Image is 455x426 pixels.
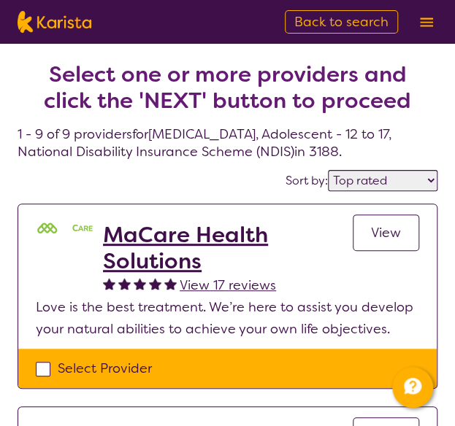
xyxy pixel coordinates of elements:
img: fullstar [164,277,177,290]
button: Channel Menu [392,367,433,408]
a: View 17 reviews [180,274,276,296]
span: View [371,224,401,241]
p: Love is the best treatment. We’re here to assist you develop your natural abilities to achieve yo... [36,296,419,340]
img: Karista logo [18,11,91,33]
a: View [353,214,419,251]
h4: 1 - 9 of 9 providers for [MEDICAL_DATA] , Adolescent - 12 to 17 , National Disability Insurance S... [18,26,437,160]
a: MaCare Health Solutions [103,222,353,274]
h2: Select one or more providers and click the 'NEXT' button to proceed [35,61,420,114]
img: fullstar [134,277,146,290]
img: fullstar [103,277,115,290]
span: Back to search [294,13,389,31]
label: Sort by: [286,173,328,188]
img: fullstar [149,277,161,290]
span: View 17 reviews [180,276,276,294]
img: menu [420,18,433,27]
img: mgttalrdbt23wl6urpfy.png [36,222,94,236]
a: Back to search [285,10,398,34]
img: fullstar [118,277,131,290]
